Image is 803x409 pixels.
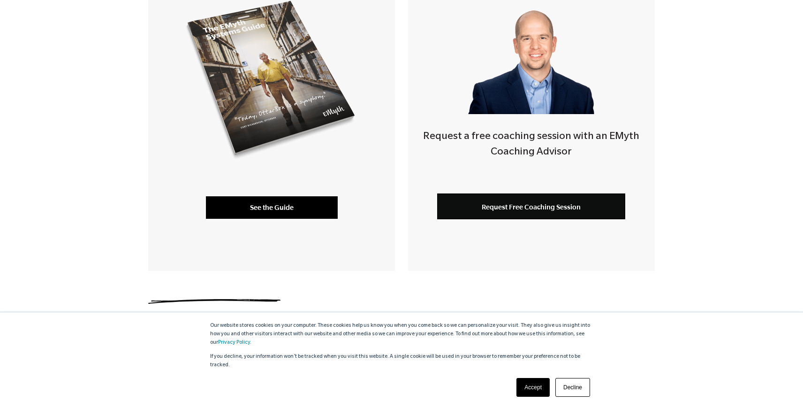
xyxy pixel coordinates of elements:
[516,378,550,397] a: Accept
[482,203,581,211] span: Request Free Coaching Session
[210,353,593,370] p: If you decline, your information won’t be tracked when you visit this website. A single cookie wi...
[555,378,590,397] a: Decline
[210,322,593,347] p: Our website stores cookies on your computer. These cookies help us know you when you come back so...
[218,340,250,346] a: Privacy Policy
[437,193,625,219] a: Request Free Coaching Session
[148,299,280,304] img: underline.svg
[206,196,338,219] a: See the Guide
[408,130,655,161] h4: Request a free coaching session with an EMyth Coaching Advisor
